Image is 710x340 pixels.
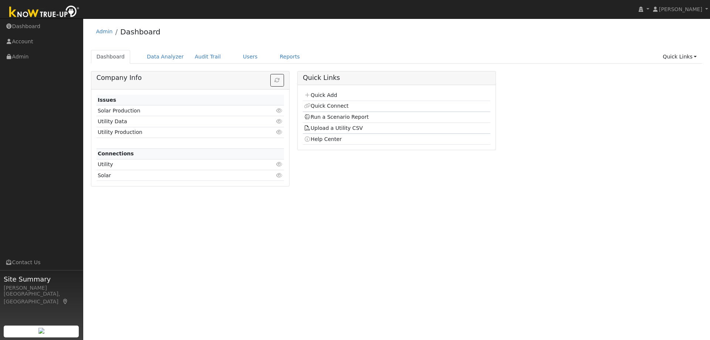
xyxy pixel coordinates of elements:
[6,4,83,21] img: Know True-Up
[659,6,702,12] span: [PERSON_NAME]
[276,162,283,167] i: Click to view
[274,50,305,64] a: Reports
[276,119,283,124] i: Click to view
[304,125,363,131] a: Upload a Utility CSV
[97,170,254,181] td: Solar
[62,299,69,304] a: Map
[276,129,283,135] i: Click to view
[98,151,134,156] strong: Connections
[304,136,342,142] a: Help Center
[38,328,44,334] img: retrieve
[97,105,254,116] td: Solar Production
[96,28,113,34] a: Admin
[98,97,116,103] strong: Issues
[657,50,702,64] a: Quick Links
[4,284,79,292] div: [PERSON_NAME]
[304,114,369,120] a: Run a Scenario Report
[141,50,189,64] a: Data Analyzer
[97,116,254,127] td: Utility Data
[304,92,337,98] a: Quick Add
[303,74,490,82] h5: Quick Links
[97,127,254,138] td: Utility Production
[4,274,79,284] span: Site Summary
[97,159,254,170] td: Utility
[91,50,131,64] a: Dashboard
[4,290,79,306] div: [GEOGRAPHIC_DATA], [GEOGRAPHIC_DATA]
[120,27,160,36] a: Dashboard
[237,50,263,64] a: Users
[189,50,226,64] a: Audit Trail
[304,103,348,109] a: Quick Connect
[97,74,284,82] h5: Company Info
[276,173,283,178] i: Click to view
[276,108,283,113] i: Click to view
